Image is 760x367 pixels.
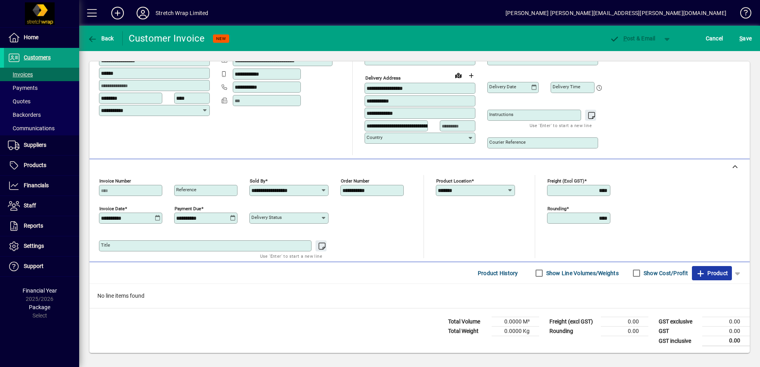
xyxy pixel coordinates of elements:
span: Quotes [8,98,30,105]
td: Freight (excl GST) [545,317,601,327]
span: ave [739,32,752,45]
mat-label: Sold by [250,178,265,184]
td: 0.00 [702,327,750,336]
mat-hint: Use 'Enter' to start a new line [260,251,322,261]
mat-label: Courier Reference [489,139,526,145]
span: ost & Email [610,35,655,42]
div: Customer Invoice [129,32,205,45]
div: [PERSON_NAME] [PERSON_NAME][EMAIL_ADDRESS][PERSON_NAME][DOMAIN_NAME] [505,7,726,19]
a: Payments [4,81,79,95]
mat-label: Invoice date [99,206,125,211]
label: Show Line Volumes/Weights [545,269,619,277]
mat-label: Title [101,242,110,248]
span: Financials [24,182,49,188]
span: NEW [216,36,226,41]
span: Communications [8,125,55,131]
mat-label: Payment due [175,206,201,211]
span: Settings [24,243,44,249]
td: 0.00 [601,317,648,327]
span: Support [24,263,44,269]
a: Staff [4,196,79,216]
td: GST inclusive [655,336,702,346]
a: Suppliers [4,135,79,155]
a: Home [4,28,79,48]
td: Rounding [545,327,601,336]
span: Product History [478,267,518,280]
mat-label: Country [367,135,382,140]
a: Backorders [4,108,79,122]
span: Products [24,162,46,168]
div: No line items found [89,284,750,308]
button: Product History [475,266,521,280]
label: Show Cost/Profit [642,269,688,277]
span: Staff [24,202,36,209]
button: Choose address [465,69,477,82]
span: Backorders [8,112,41,118]
mat-label: Delivery status [251,215,282,220]
a: Products [4,156,79,175]
mat-label: Product location [436,178,471,184]
span: S [739,35,743,42]
td: GST [655,327,702,336]
button: Product [692,266,732,280]
mat-label: Delivery time [553,84,580,89]
span: Package [29,304,50,310]
a: Reports [4,216,79,236]
mat-label: Order number [341,178,369,184]
mat-label: Instructions [489,112,513,117]
span: Home [24,34,38,40]
div: Stretch Wrap Limited [156,7,209,19]
span: Product [696,267,728,280]
button: Profile [130,6,156,20]
app-page-header-button: Back [79,31,123,46]
a: Quotes [4,95,79,108]
button: Save [737,31,754,46]
button: Back [85,31,116,46]
a: Financials [4,176,79,196]
a: Invoices [4,68,79,81]
a: Settings [4,236,79,256]
mat-hint: Use 'Enter' to start a new line [530,121,592,130]
button: Cancel [704,31,725,46]
td: 0.00 [702,317,750,327]
mat-label: Reference [176,187,196,192]
span: Back [87,35,114,42]
span: Invoices [8,71,33,78]
td: GST exclusive [655,317,702,327]
span: P [623,35,627,42]
mat-label: Freight (excl GST) [547,178,584,184]
a: Communications [4,122,79,135]
button: Post & Email [606,31,659,46]
a: Support [4,257,79,276]
mat-label: Rounding [547,206,566,211]
td: 0.00 [702,336,750,346]
mat-label: Invoice number [99,178,131,184]
span: Financial Year [23,287,57,294]
span: Suppliers [24,142,46,148]
td: Total Weight [444,327,492,336]
a: Knowledge Base [734,2,750,27]
td: 0.0000 Kg [492,327,539,336]
span: Payments [8,85,38,91]
a: View on map [452,69,465,82]
td: Total Volume [444,317,492,327]
span: Customers [24,54,51,61]
span: Cancel [706,32,723,45]
td: 0.0000 M³ [492,317,539,327]
td: 0.00 [601,327,648,336]
button: Add [105,6,130,20]
mat-label: Delivery date [489,84,516,89]
span: Reports [24,222,43,229]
